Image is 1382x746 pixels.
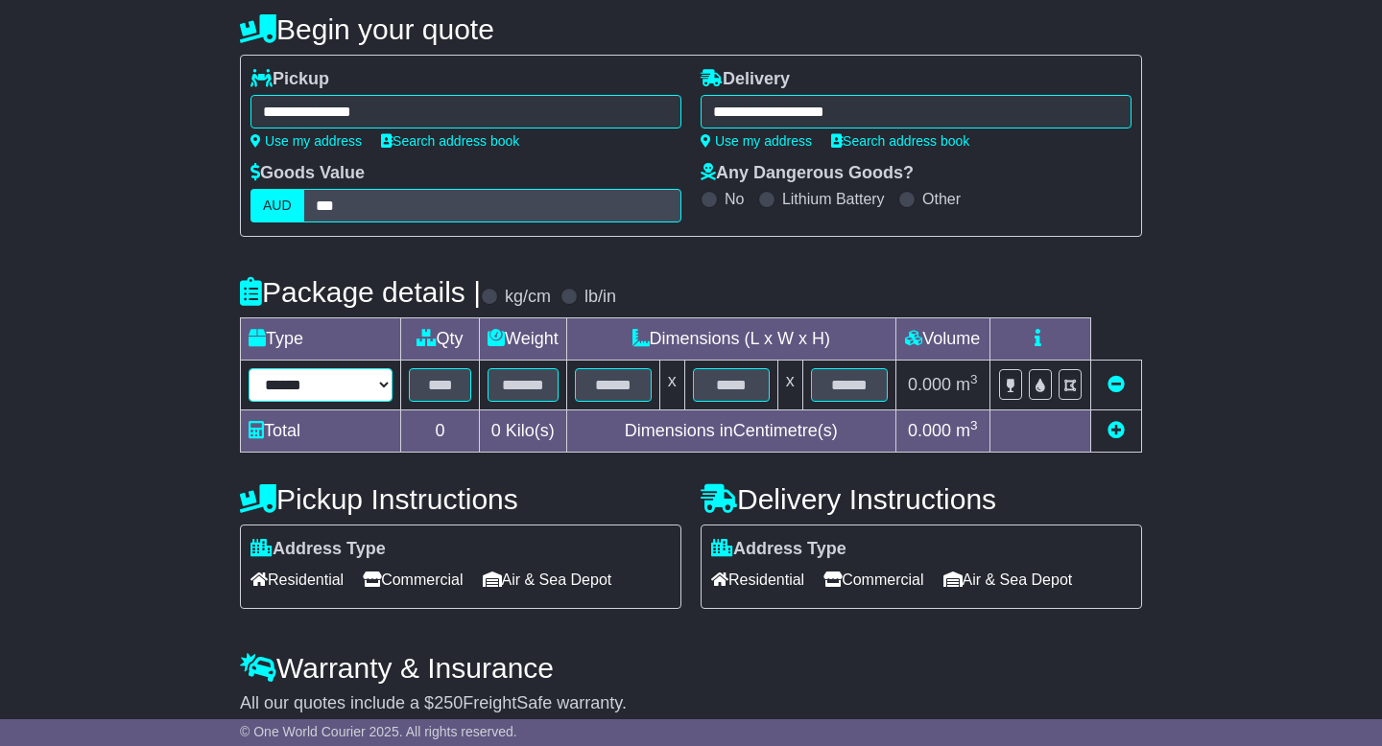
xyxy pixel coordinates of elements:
[434,693,463,712] span: 250
[381,133,519,149] a: Search address book
[659,361,684,410] td: x
[943,565,1073,594] span: Air & Sea Depot
[401,318,480,361] td: Qty
[831,133,969,149] a: Search address book
[701,133,812,149] a: Use my address
[241,318,401,361] td: Type
[241,410,401,453] td: Total
[566,318,895,361] td: Dimensions (L x W x H)
[1108,375,1125,394] a: Remove this item
[895,318,989,361] td: Volume
[480,410,567,453] td: Kilo(s)
[483,565,612,594] span: Air & Sea Depot
[401,410,480,453] td: 0
[505,287,551,308] label: kg/cm
[240,652,1142,684] h4: Warranty & Insurance
[908,421,951,440] span: 0.000
[1108,421,1125,440] a: Add new item
[956,421,978,440] span: m
[922,190,961,208] label: Other
[782,190,885,208] label: Lithium Battery
[480,318,567,361] td: Weight
[250,133,362,149] a: Use my address
[250,163,365,184] label: Goods Value
[240,276,481,308] h4: Package details |
[250,539,386,560] label: Address Type
[250,69,329,90] label: Pickup
[908,375,951,394] span: 0.000
[725,190,744,208] label: No
[566,410,895,453] td: Dimensions in Centimetre(s)
[711,539,846,560] label: Address Type
[701,483,1142,515] h4: Delivery Instructions
[240,483,681,515] h4: Pickup Instructions
[491,421,501,440] span: 0
[701,69,790,90] label: Delivery
[701,163,914,184] label: Any Dangerous Goods?
[584,287,616,308] label: lb/in
[250,565,344,594] span: Residential
[363,565,463,594] span: Commercial
[970,418,978,432] sup: 3
[711,565,804,594] span: Residential
[970,372,978,386] sup: 3
[240,13,1142,45] h4: Begin your quote
[823,565,923,594] span: Commercial
[240,724,517,739] span: © One World Courier 2025. All rights reserved.
[956,375,978,394] span: m
[250,189,304,222] label: AUD
[240,693,1142,714] div: All our quotes include a $ FreightSafe warranty.
[777,361,802,410] td: x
